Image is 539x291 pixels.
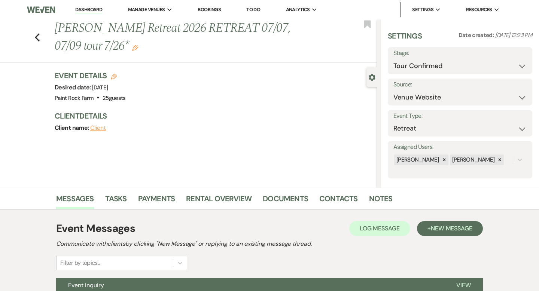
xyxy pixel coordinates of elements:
[105,193,127,209] a: Tasks
[393,142,527,153] label: Assigned Users:
[246,6,260,13] a: To Do
[186,193,252,209] a: Rental Overview
[393,48,527,59] label: Stage:
[495,31,532,39] span: [DATE] 12:23 PM
[92,84,108,91] span: [DATE]
[68,281,104,289] span: Event Inquiry
[459,31,495,39] span: Date created:
[412,6,433,13] span: Settings
[319,193,358,209] a: Contacts
[103,94,126,102] span: 25 guests
[388,31,422,47] h3: Settings
[27,2,55,18] img: Weven Logo
[128,6,165,13] span: Manage Venues
[75,6,102,13] a: Dashboard
[56,221,135,236] h1: Event Messages
[56,193,94,209] a: Messages
[198,6,221,13] a: Bookings
[360,224,400,232] span: Log Message
[55,83,92,91] span: Desired date:
[369,73,375,80] button: Close lead details
[132,44,138,51] button: Edit
[431,224,472,232] span: New Message
[417,221,483,236] button: +New Message
[450,154,496,165] div: [PERSON_NAME]
[138,193,175,209] a: Payments
[394,154,440,165] div: [PERSON_NAME]
[55,111,370,121] h3: Client Details
[466,6,492,13] span: Resources
[286,6,310,13] span: Analytics
[55,124,90,132] span: Client name:
[60,258,100,267] div: Filter by topics...
[369,193,393,209] a: Notes
[349,221,410,236] button: Log Message
[393,79,527,90] label: Source:
[55,70,126,81] h3: Event Details
[90,125,106,131] button: Client
[393,111,527,122] label: Event Type:
[55,19,310,55] h1: [PERSON_NAME] Retreat 2026 RETREAT 07/07, 07/09 tour 7/26*
[456,281,471,289] span: View
[55,94,94,102] span: Paint Rock Farm
[56,239,483,248] h2: Communicate with clients by clicking "New Message" or replying to an existing message thread.
[263,193,308,209] a: Documents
